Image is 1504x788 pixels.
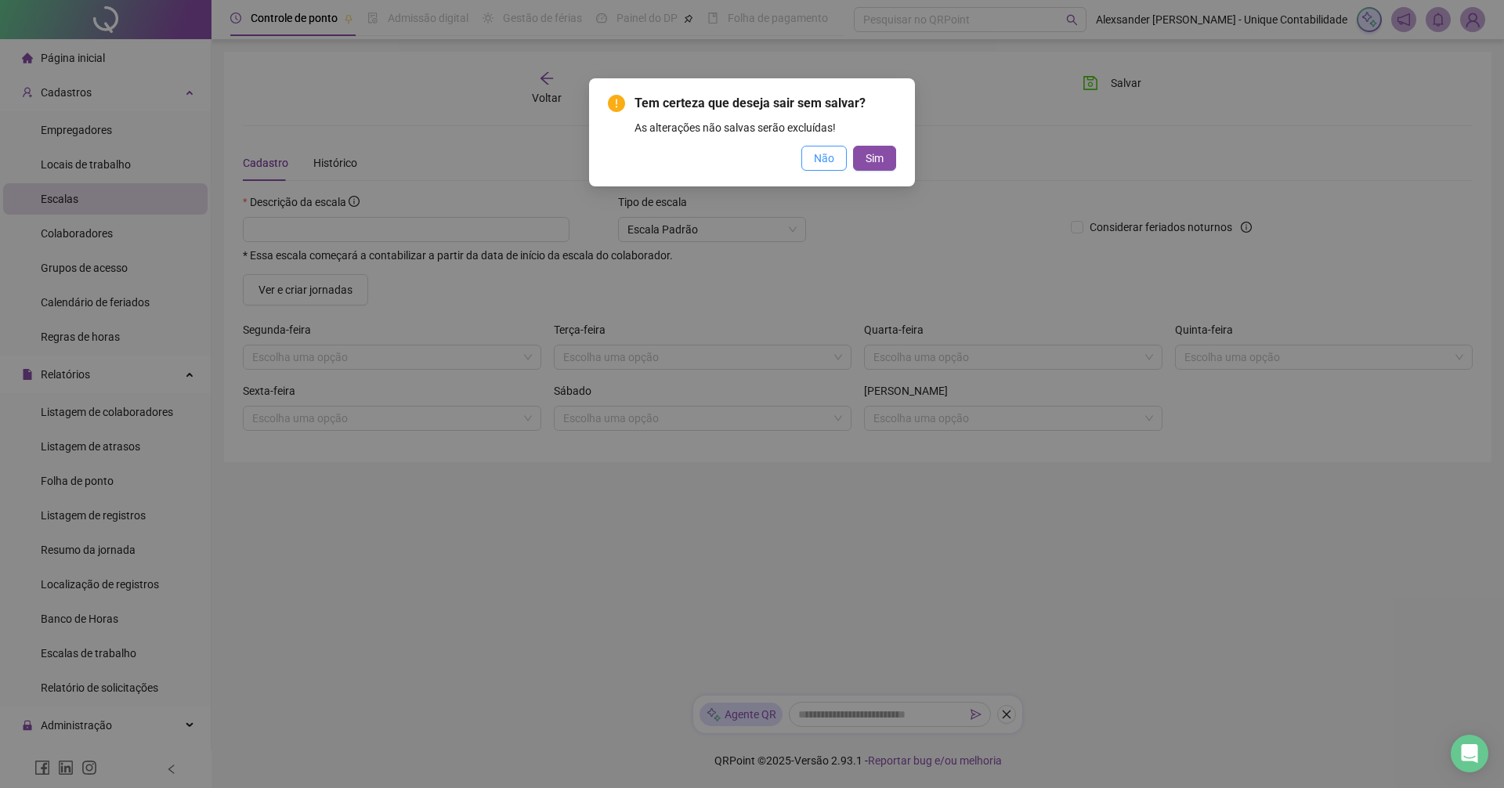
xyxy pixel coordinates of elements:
[801,146,847,171] button: Não
[814,150,834,167] span: Não
[608,95,625,112] span: exclamation-circle
[634,121,836,134] span: As alterações não salvas serão excluídas!
[866,150,884,167] span: Sim
[1451,735,1488,772] div: Open Intercom Messenger
[634,96,866,110] span: Tem certeza que deseja sair sem salvar?
[853,146,896,171] button: Sim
